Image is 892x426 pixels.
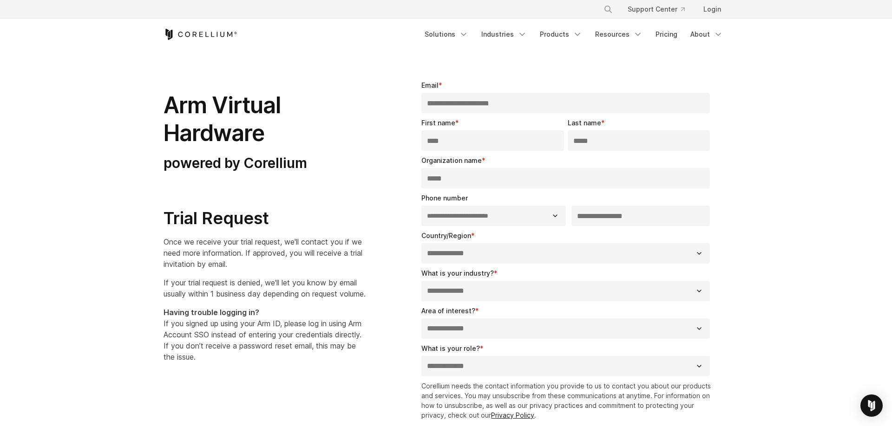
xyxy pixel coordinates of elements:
a: Solutions [419,26,474,43]
a: Industries [476,26,532,43]
h1: Arm Virtual Hardware [164,91,366,147]
h2: Trial Request [164,208,366,229]
h3: powered by Corellium [164,155,366,172]
span: First name [421,119,455,127]
span: Phone number [421,194,468,202]
span: If your trial request is denied, we'll let you know by email usually within 1 business day depend... [164,278,366,298]
a: Support Center [620,1,692,18]
a: Pricing [650,26,683,43]
span: What is your industry? [421,269,494,277]
span: What is your role? [421,344,480,352]
span: If you signed up using your Arm ID, please log in using Arm Account SSO instead of entering your ... [164,308,361,361]
span: Area of interest? [421,307,475,315]
a: Resources [590,26,648,43]
div: Open Intercom Messenger [860,394,883,417]
a: Login [696,1,728,18]
a: About [685,26,728,43]
a: Privacy Policy [491,411,534,419]
span: Last name [568,119,601,127]
strong: Having trouble logging in? [164,308,259,317]
div: Navigation Menu [419,26,728,43]
span: Organization name [421,156,482,164]
span: Once we receive your trial request, we'll contact you if we need more information. If approved, y... [164,237,362,269]
span: Country/Region [421,232,471,239]
a: Products [534,26,588,43]
span: Email [421,81,439,89]
button: Search [600,1,617,18]
p: Corellium needs the contact information you provide to us to contact you about our products and s... [421,381,714,420]
div: Navigation Menu [592,1,728,18]
a: Corellium Home [164,29,237,40]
